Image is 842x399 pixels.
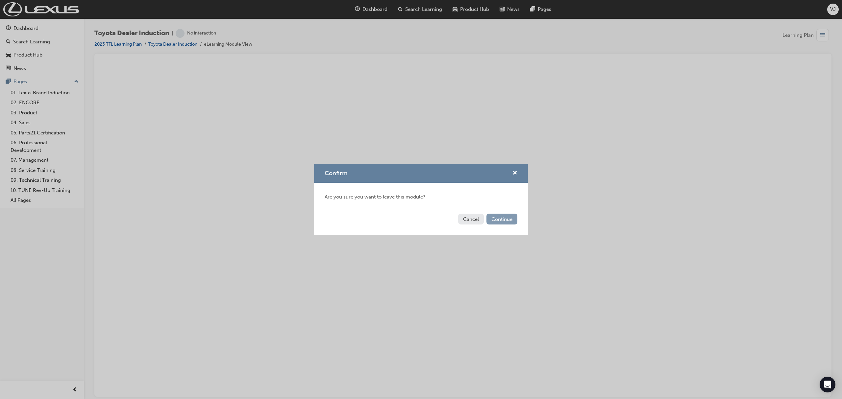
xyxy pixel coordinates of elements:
button: cross-icon [512,169,517,177]
span: Confirm [325,170,347,177]
button: Continue [486,214,517,224]
span: cross-icon [512,171,517,176]
div: Are you sure you want to leave this module? [314,183,528,211]
div: Open Intercom Messenger [820,377,835,392]
div: Confirm [314,164,528,235]
button: Cancel [458,214,484,224]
